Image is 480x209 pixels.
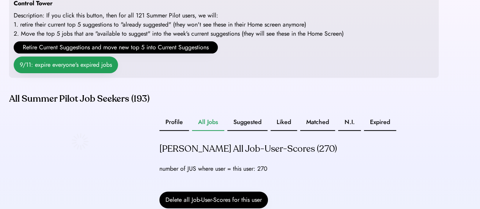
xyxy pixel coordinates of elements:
[159,192,268,208] button: Delete all Job-User-Scores for this user
[271,114,297,131] button: Liked
[159,164,268,173] div: number of JUS where user = this user: 270
[159,114,189,131] button: Profile
[300,114,335,131] button: Matched
[14,57,118,73] button: 9/11: expire everyone's expired jobs
[364,114,396,131] button: Expired
[192,114,224,131] button: All Jobs
[14,41,218,53] button: Retire Current Suggestions and move new top 5 into Current Suggestions
[159,143,337,155] div: [PERSON_NAME] All Job-User-Scores (270)
[227,114,268,131] button: Suggested
[338,114,361,131] button: N.I.
[14,11,344,38] div: Description: If you click this button, then for all 121 Summer Pilot users, we will: 1. retire th...
[9,93,439,105] div: All Summer Pilot Job Seekers (193)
